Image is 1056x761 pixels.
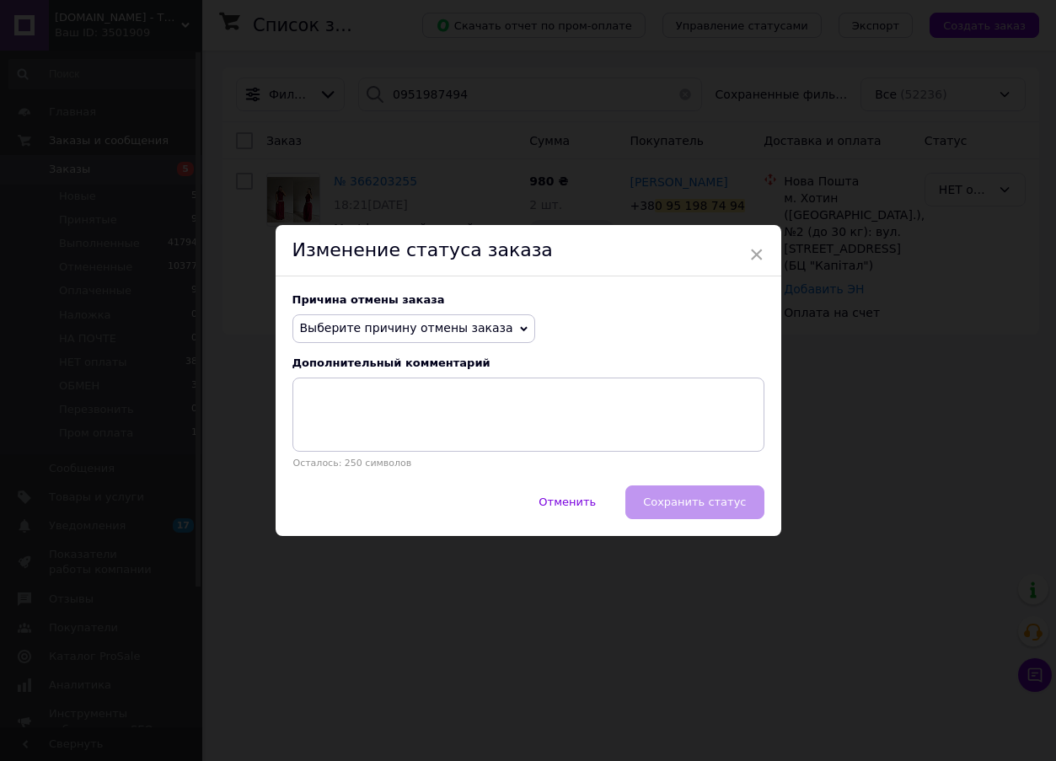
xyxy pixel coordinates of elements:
div: Изменение статуса заказа [276,225,781,276]
button: Отменить [521,485,614,519]
p: Осталось: 250 символов [292,458,764,469]
div: Причина отмены заказа [292,293,764,306]
span: Выберите причину отмены заказа [300,321,513,335]
span: Отменить [539,496,596,508]
span: × [749,240,764,269]
div: Дополнительный комментарий [292,356,764,369]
